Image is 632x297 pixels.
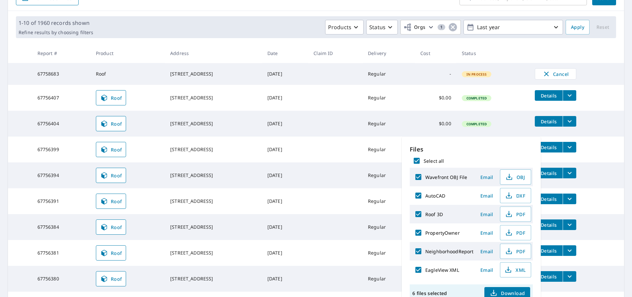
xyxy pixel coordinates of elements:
[170,198,257,205] div: [STREET_ADDRESS]
[363,162,415,188] td: Regular
[415,43,456,63] th: Cost
[535,219,563,230] button: detailsBtn-67756384
[400,20,461,34] button: Orgs1
[563,245,576,256] button: filesDropdownBtn-67756381
[32,162,91,188] td: 67756394
[425,230,460,236] label: PropertyOwner
[170,172,257,179] div: [STREET_ADDRESS]
[262,137,308,162] td: [DATE]
[539,273,559,280] span: Details
[504,266,526,274] span: XML
[500,169,531,185] button: OBJ
[476,228,497,238] button: Email
[96,219,126,235] a: Roof
[500,262,531,277] button: XML
[100,146,122,153] span: Roof
[96,168,126,183] a: Roof
[363,85,415,111] td: Regular
[490,289,525,297] span: Download
[438,25,445,30] span: 1
[100,275,122,283] span: Roof
[535,168,563,178] button: detailsBtn-67756394
[170,120,257,127] div: [STREET_ADDRESS]
[308,43,363,63] th: Claim ID
[462,72,491,77] span: In Process
[479,267,495,273] span: Email
[363,63,415,85] td: Regular
[32,266,91,292] td: 67756380
[363,111,415,137] td: Regular
[262,214,308,240] td: [DATE]
[32,63,91,85] td: 67758683
[462,122,491,126] span: Completed
[500,225,531,240] button: PDF
[170,94,257,101] div: [STREET_ADDRESS]
[96,194,126,209] a: Roof
[100,120,122,128] span: Roof
[403,23,426,31] span: Orgs
[535,90,563,101] button: detailsBtn-67756407
[476,209,497,219] button: Email
[262,162,308,188] td: [DATE]
[328,23,351,31] p: Products
[415,137,456,162] td: $0.00
[539,92,559,99] span: Details
[462,96,491,100] span: Completed
[363,240,415,266] td: Regular
[504,192,526,200] span: DXF
[91,63,165,85] td: Roof
[479,174,495,180] span: Email
[476,172,497,182] button: Email
[566,20,590,34] button: Apply
[539,144,559,150] span: Details
[504,247,526,255] span: PDF
[539,170,559,176] span: Details
[32,188,91,214] td: 67756391
[96,116,126,131] a: Roof
[563,271,576,282] button: filesDropdownBtn-67756380
[563,219,576,230] button: filesDropdownBtn-67756384
[170,71,257,77] div: [STREET_ADDRESS]
[425,211,443,217] label: Roof 3D
[32,111,91,137] td: 67756404
[563,194,576,204] button: filesDropdownBtn-67756391
[170,146,257,153] div: [STREET_ADDRESS]
[463,20,563,34] button: Last year
[500,244,531,259] button: PDF
[424,158,444,164] label: Select all
[563,168,576,178] button: filesDropdownBtn-67756394
[539,118,559,125] span: Details
[96,142,126,157] a: Roof
[535,116,563,127] button: detailsBtn-67756404
[425,174,467,180] label: Wavefront OBJ File
[262,188,308,214] td: [DATE]
[262,43,308,63] th: Date
[476,265,497,275] button: Email
[262,111,308,137] td: [DATE]
[369,23,386,31] p: Status
[539,222,559,228] span: Details
[535,68,576,80] button: Cancel
[425,248,473,255] label: NeighborhoodReport
[504,229,526,237] span: PDF
[363,188,415,214] td: Regular
[504,173,526,181] span: OBJ
[32,214,91,240] td: 67756384
[363,137,415,162] td: Regular
[535,245,563,256] button: detailsBtn-67756381
[479,230,495,236] span: Email
[363,43,415,63] th: Delivery
[479,211,495,217] span: Email
[425,193,445,199] label: AutoCAD
[366,20,398,34] button: Status
[410,145,533,154] p: Files
[456,43,529,63] th: Status
[262,266,308,292] td: [DATE]
[504,210,526,218] span: PDF
[563,116,576,127] button: filesDropdownBtn-67756404
[100,249,122,257] span: Roof
[542,70,569,78] span: Cancel
[363,214,415,240] td: Regular
[19,30,93,35] p: Refine results by choosing filters
[539,196,559,202] span: Details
